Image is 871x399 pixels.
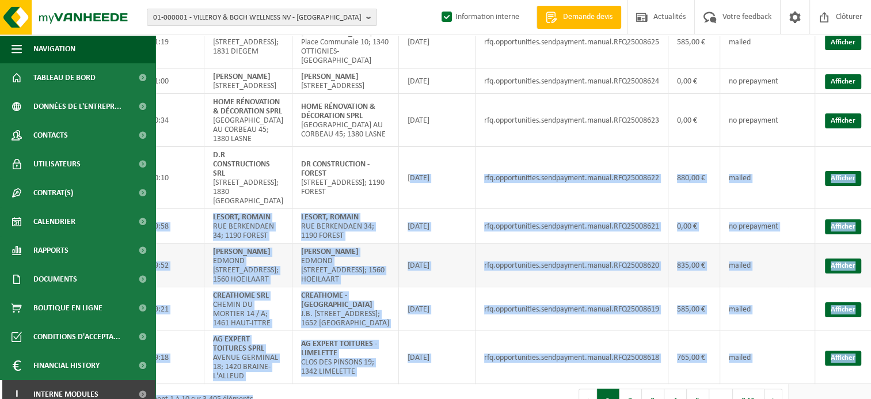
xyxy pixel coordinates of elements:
td: CLOS DES PINSONS 19; 1342 LIMELETTE [292,331,399,384]
strong: D.R CONSTRUCTIONS SRL [213,151,270,178]
span: Données de l'entrepr... [33,92,121,121]
td: 0,00 € [668,94,720,147]
td: AVENUE GERMINAL 18; 1420 BRAINE-L'ALLEUD [204,331,292,384]
td: 0,00 € [668,209,720,244]
td: [DATE] 11:19 [118,16,204,69]
span: Tableau de bord [33,63,96,92]
span: 01-000001 - VILLEROY & BOCH WELLNESS NV - [GEOGRAPHIC_DATA] [153,9,362,26]
td: EDMOND [STREET_ADDRESS]; 1560 HOEILAART [292,244,399,287]
span: no prepayment [729,222,778,231]
a: Afficher [825,35,861,50]
strong: CREATHOME SRL [213,291,269,300]
td: 880,00 € [668,147,720,209]
a: Afficher [825,259,861,273]
label: Information interne [439,9,519,26]
td: [STREET_ADDRESS]; 1830 [GEOGRAPHIC_DATA] [204,147,292,209]
span: mailed [729,305,751,314]
td: [DATE] [399,244,476,287]
span: mailed [729,261,751,270]
td: rfq.opportunities.sendpayment.manual.RFQ25008624 [476,69,668,94]
span: mailed [729,174,751,183]
a: Afficher [825,219,861,234]
td: rfq.opportunities.sendpayment.manual.RFQ25008623 [476,94,668,147]
td: [DATE] [399,331,476,384]
strong: [PERSON_NAME] [301,73,359,81]
td: [STREET_ADDRESS]; 1831 DIEGEM [204,16,292,69]
span: mailed [729,354,751,362]
strong: DR CONSTRUCTION - FOREST [301,160,370,178]
a: Afficher [825,171,861,186]
strong: [PERSON_NAME] [301,248,359,256]
td: rfq.opportunities.sendpayment.manual.RFQ25008619 [476,287,668,331]
a: Afficher [825,74,861,89]
span: Navigation [33,35,75,63]
td: 835,00 € [668,244,720,287]
strong: HOME RÉNOVATION & DÉCORATION SPRL [301,102,375,120]
td: CHEMIN DU MORTIER 14 / A; 1461 HAUT-ITTRE [204,287,292,331]
strong: [PERSON_NAME] [213,73,271,81]
strong: AG EXPERT TOITURES SPRL [213,335,264,353]
td: 585,00 € [668,287,720,331]
td: Place Communale 10; 1340 OTTIGNIES-[GEOGRAPHIC_DATA] [292,16,399,69]
td: 765,00 € [668,331,720,384]
td: rfq.opportunities.sendpayment.manual.RFQ25008618 [476,331,668,384]
td: [DATE] 10:34 [118,94,204,147]
a: Afficher [825,113,861,128]
strong: LESORT, ROMAIN [301,213,359,222]
td: [DATE] [399,94,476,147]
td: 585,00 € [668,16,720,69]
span: Conditions d'accepta... [33,322,120,351]
td: RUE BERKENDAEN 34; 1190 FOREST [292,209,399,244]
td: [DATE] 10:10 [118,147,204,209]
span: Contacts [33,121,68,150]
td: [DATE] [399,147,476,209]
span: Financial History [33,351,100,380]
td: [DATE] 09:52 [118,244,204,287]
td: [DATE] 11:00 [118,69,204,94]
td: EDMOND [STREET_ADDRESS]; 1560 HOEILAART [204,244,292,287]
td: rfq.opportunities.sendpayment.manual.RFQ25008620 [476,244,668,287]
span: Demande devis [560,12,615,23]
a: Afficher [825,302,861,317]
td: [DATE] [399,69,476,94]
td: rfq.opportunities.sendpayment.manual.RFQ25008625 [476,16,668,69]
td: [DATE] 09:58 [118,209,204,244]
span: Contrat(s) [33,178,73,207]
td: [DATE] 09:18 [118,331,204,384]
td: rfq.opportunities.sendpayment.manual.RFQ25008621 [476,209,668,244]
strong: AG EXPERT TOITURES - LIMELETTE [301,340,377,358]
td: [GEOGRAPHIC_DATA] AU CORBEAU 45; 1380 LASNE [204,94,292,147]
td: [DATE] 09:21 [118,287,204,331]
td: [DATE] [399,209,476,244]
td: 0,00 € [668,69,720,94]
td: [GEOGRAPHIC_DATA] AU CORBEAU 45; 1380 LASNE [292,94,399,147]
span: no prepayment [729,116,778,125]
a: Afficher [825,351,861,366]
span: Rapports [33,236,69,265]
span: mailed [729,38,751,47]
strong: HOME RÉNOVATION & DÉCORATION SPRL [213,98,282,116]
strong: CREATHOME - [GEOGRAPHIC_DATA] [301,291,372,309]
td: [STREET_ADDRESS] [204,69,292,94]
td: J.B. [STREET_ADDRESS]; 1652 [GEOGRAPHIC_DATA] [292,287,399,331]
span: Calendrier [33,207,75,236]
strong: [PERSON_NAME] [213,248,271,256]
button: 01-000001 - VILLEROY & BOCH WELLNESS NV - [GEOGRAPHIC_DATA] [147,9,377,26]
span: Boutique en ligne [33,294,102,322]
td: [STREET_ADDRESS] [292,69,399,94]
td: [DATE] [399,16,476,69]
td: [DATE] [399,287,476,331]
span: no prepayment [729,77,778,86]
td: rfq.opportunities.sendpayment.manual.RFQ25008622 [476,147,668,209]
span: Utilisateurs [33,150,81,178]
td: [STREET_ADDRESS]; 1190 FOREST [292,147,399,209]
strong: LESORT, ROMAIN [213,213,271,222]
a: Demande devis [537,6,621,29]
td: RUE BERKENDAEN 34; 1190 FOREST [204,209,292,244]
span: Documents [33,265,77,294]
